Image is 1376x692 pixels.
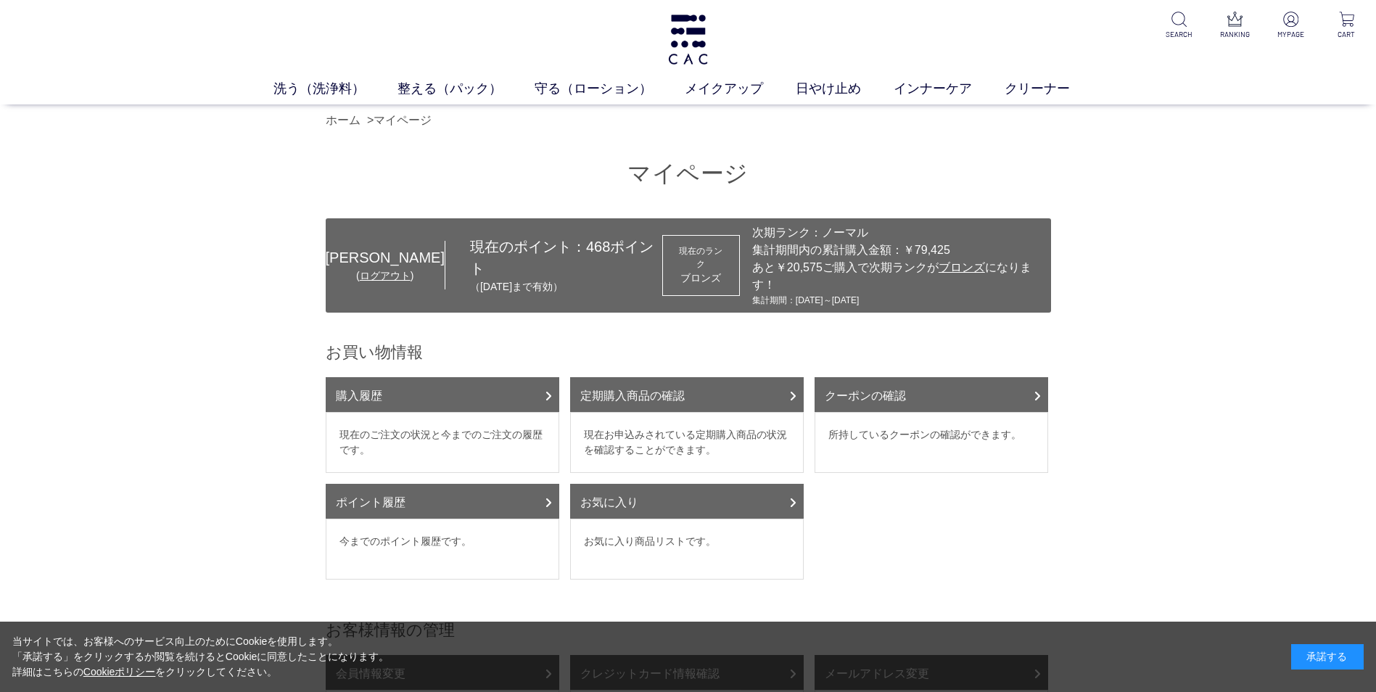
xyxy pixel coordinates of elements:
[326,377,559,412] a: 購入履歴
[939,261,985,273] span: ブロンズ
[83,666,156,677] a: Cookieポリシー
[326,247,445,268] div: [PERSON_NAME]
[676,271,726,286] div: ブロンズ
[570,377,804,412] a: 定期購入商品の確認
[445,236,662,294] div: 現在のポイント： ポイント
[1217,29,1253,40] p: RANKING
[666,15,710,65] img: logo
[796,79,894,99] a: 日やけ止め
[815,412,1048,473] dd: 所持しているクーポンの確認ができます。
[1161,12,1197,40] a: SEARCH
[1161,29,1197,40] p: SEARCH
[894,79,1005,99] a: インナーケア
[326,484,559,519] a: ポイント履歴
[570,484,804,519] a: お気に入り
[326,412,559,473] dd: 現在のご注文の状況と今までのご注文の履歴です。
[326,519,559,580] dd: 今までのポイント履歴です。
[752,259,1044,294] div: あと￥20,575ご購入で次期ランクが になります！
[586,239,610,255] span: 468
[326,268,445,284] div: ( )
[752,294,1044,307] div: 集計期間：[DATE]～[DATE]
[570,519,804,580] dd: お気に入り商品リストです。
[367,112,435,129] li: >
[815,377,1048,412] a: クーポンの確認
[752,224,1044,242] div: 次期ランク：ノーマル
[12,634,390,680] div: 当サイトでは、お客様へのサービス向上のためにCookieを使用します。 「承諾する」をクリックするか閲覧を続けるとCookieに同意したことになります。 詳細はこちらの をクリックしてください。
[1005,79,1103,99] a: クリーナー
[326,619,1051,640] h2: お客様情報の管理
[1329,29,1364,40] p: CART
[676,244,726,271] dt: 現在のランク
[570,412,804,473] dd: 現在お申込みされている定期購入商品の状況を確認することができます。
[1291,644,1364,670] div: 承諾する
[470,279,662,294] p: （[DATE]まで有効）
[535,79,685,99] a: 守る（ローション）
[326,342,1051,363] h2: お買い物情報
[1217,12,1253,40] a: RANKING
[1329,12,1364,40] a: CART
[685,79,796,99] a: メイクアップ
[1273,29,1309,40] p: MYPAGE
[397,79,535,99] a: 整える（パック）
[273,79,397,99] a: 洗う（洗浄料）
[752,242,1044,259] div: 集計期間内の累計購入金額：￥79,425
[360,270,411,281] a: ログアウト
[326,114,361,126] a: ホーム
[1273,12,1309,40] a: MYPAGE
[326,158,1051,189] h1: マイページ
[374,114,432,126] a: マイページ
